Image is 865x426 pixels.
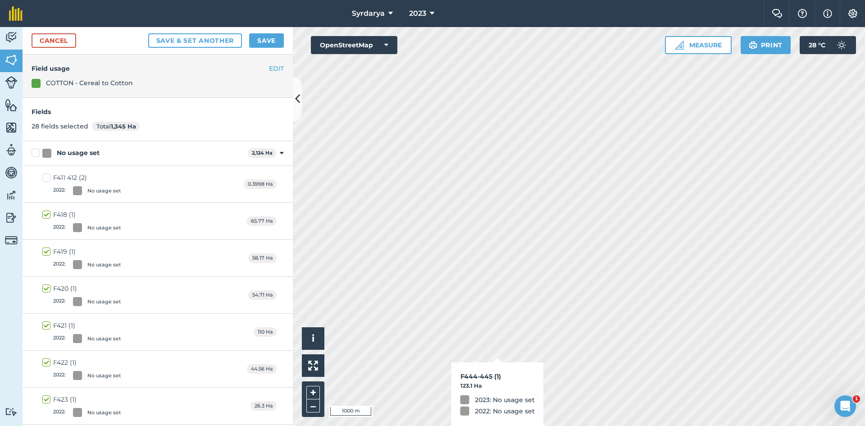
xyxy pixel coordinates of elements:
[9,6,23,21] img: fieldmargin Logo
[308,361,318,371] img: Four arrows, one pointing top left, one top right, one bottom right and the last bottom left
[665,36,732,54] button: Measure
[53,395,121,404] div: F423 (1)
[833,36,851,54] img: svg+xml;base64,PD94bWwgdmVyc2lvbj0iMS4wIiBlbmNvZGluZz0idXRmLTgiPz4KPCEtLSBHZW5lcmF0b3I6IEFkb2JlIE...
[32,33,76,48] a: Cancel
[247,216,277,226] span: 65.77 Ha
[53,334,66,343] span: 2022 :
[53,284,121,293] div: F420 (1)
[853,395,860,403] span: 1
[675,41,684,50] img: Ruler icon
[772,9,783,18] img: Two speech bubbles overlapping with the left bubble in the forefront
[53,173,121,183] div: F411 412 (2)
[244,179,277,189] span: 0.3998 Ha
[409,8,426,19] span: 2023
[87,335,121,343] div: No usage set
[5,211,18,224] img: svg+xml;base64,PD94bWwgdmVyc2lvbj0iMS4wIiBlbmNvZGluZz0idXRmLTgiPz4KPCEtLSBHZW5lcmF0b3I6IEFkb2JlIE...
[5,143,18,157] img: svg+xml;base64,PD94bWwgdmVyc2lvbj0iMS4wIiBlbmNvZGluZz0idXRmLTgiPz4KPCEtLSBHZW5lcmF0b3I6IEFkb2JlIE...
[809,36,825,54] span: 28 ° C
[53,321,121,330] div: F421 (1)
[797,9,808,18] img: A question mark icon
[254,327,277,337] span: 110 Ha
[5,234,18,247] img: svg+xml;base64,PD94bWwgdmVyc2lvbj0iMS4wIiBlbmNvZGluZz0idXRmLTgiPz4KPCEtLSBHZW5lcmF0b3I6IEFkb2JlIE...
[87,372,121,380] div: No usage set
[148,33,242,48] button: Save & set another
[475,406,535,416] div: 2022: No usage set
[5,408,18,416] img: svg+xml;base64,PD94bWwgdmVyc2lvbj0iMS4wIiBlbmNvZGluZz0idXRmLTgiPz4KPCEtLSBHZW5lcmF0b3I6IEFkb2JlIE...
[46,78,133,88] div: COTTON - Cereal to Cotton
[53,358,121,367] div: F422 (1)
[749,40,757,50] img: svg+xml;base64,PHN2ZyB4bWxucz0iaHR0cDovL3d3dy53My5vcmcvMjAwMC9zdmciIHdpZHRoPSIxOSIgaGVpZ2h0PSIyNC...
[311,36,397,54] button: OpenStreetMap
[87,224,121,232] div: No usage set
[5,31,18,44] img: svg+xml;base64,PD94bWwgdmVyc2lvbj0iMS4wIiBlbmNvZGluZz0idXRmLTgiPz4KPCEtLSBHZW5lcmF0b3I6IEFkb2JlIE...
[248,253,277,263] span: 58.17 Ha
[53,186,66,195] span: 2022 :
[53,247,121,257] div: F419 (1)
[5,98,18,112] img: svg+xml;base64,PHN2ZyB4bWxucz0iaHR0cDovL3d3dy53My5vcmcvMjAwMC9zdmciIHdpZHRoPSI1NiIgaGVpZ2h0PSI2MC...
[87,409,121,417] div: No usage set
[53,210,121,220] div: F418 (1)
[823,8,832,19] img: svg+xml;base64,PHN2ZyB4bWxucz0iaHR0cDovL3d3dy53My5vcmcvMjAwMC9zdmciIHdpZHRoPSIxNyIgaGVpZ2h0PSIxNy...
[741,36,791,54] button: Print
[306,386,320,399] button: +
[250,401,277,411] span: 26.3 Ha
[87,187,121,195] div: No usage set
[32,122,88,130] span: 28 fields selected
[5,53,18,67] img: svg+xml;base64,PHN2ZyB4bWxucz0iaHR0cDovL3d3dy53My5vcmcvMjAwMC9zdmciIHdpZHRoPSI1NiIgaGVpZ2h0PSI2MC...
[247,364,277,374] span: 44.56 Ha
[53,371,66,380] span: 2022 :
[475,394,535,404] div: 2023: No usage set
[312,333,314,344] span: i
[5,76,18,89] img: svg+xml;base64,PD94bWwgdmVyc2lvbj0iMS4wIiBlbmNvZGluZz0idXRmLTgiPz4KPCEtLSBHZW5lcmF0b3I6IEFkb2JlIE...
[352,8,385,19] span: Syrdarya
[834,395,856,417] iframe: Intercom live chat
[460,382,482,389] strong: 123.1 Ha
[32,64,284,73] h4: Field usage
[306,399,320,412] button: –
[5,121,18,134] img: svg+xml;base64,PHN2ZyB4bWxucz0iaHR0cDovL3d3dy53My5vcmcvMjAwMC9zdmciIHdpZHRoPSI1NiIgaGVpZ2h0PSI2MC...
[87,261,121,269] div: No usage set
[252,150,273,156] strong: 2,124 Ha
[5,188,18,202] img: svg+xml;base64,PD94bWwgdmVyc2lvbj0iMS4wIiBlbmNvZGluZz0idXRmLTgiPz4KPCEtLSBHZW5lcmF0b3I6IEFkb2JlIE...
[53,260,66,269] span: 2022 :
[248,290,277,300] span: 54.71 Ha
[53,223,66,232] span: 2022 :
[32,107,284,117] h4: Fields
[111,123,136,130] strong: 1,345 Ha
[92,122,140,131] span: Total
[302,327,324,350] button: i
[53,408,66,417] span: 2022 :
[249,33,284,48] button: Save
[800,36,856,54] button: 28 °C
[269,64,284,73] button: EDIT
[460,371,535,381] h3: F444-445 (1)
[5,166,18,179] img: svg+xml;base64,PD94bWwgdmVyc2lvbj0iMS4wIiBlbmNvZGluZz0idXRmLTgiPz4KPCEtLSBHZW5lcmF0b3I6IEFkb2JlIE...
[57,148,100,158] div: No usage set
[87,298,121,306] div: No usage set
[847,9,858,18] img: A cog icon
[53,297,66,306] span: 2022 :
